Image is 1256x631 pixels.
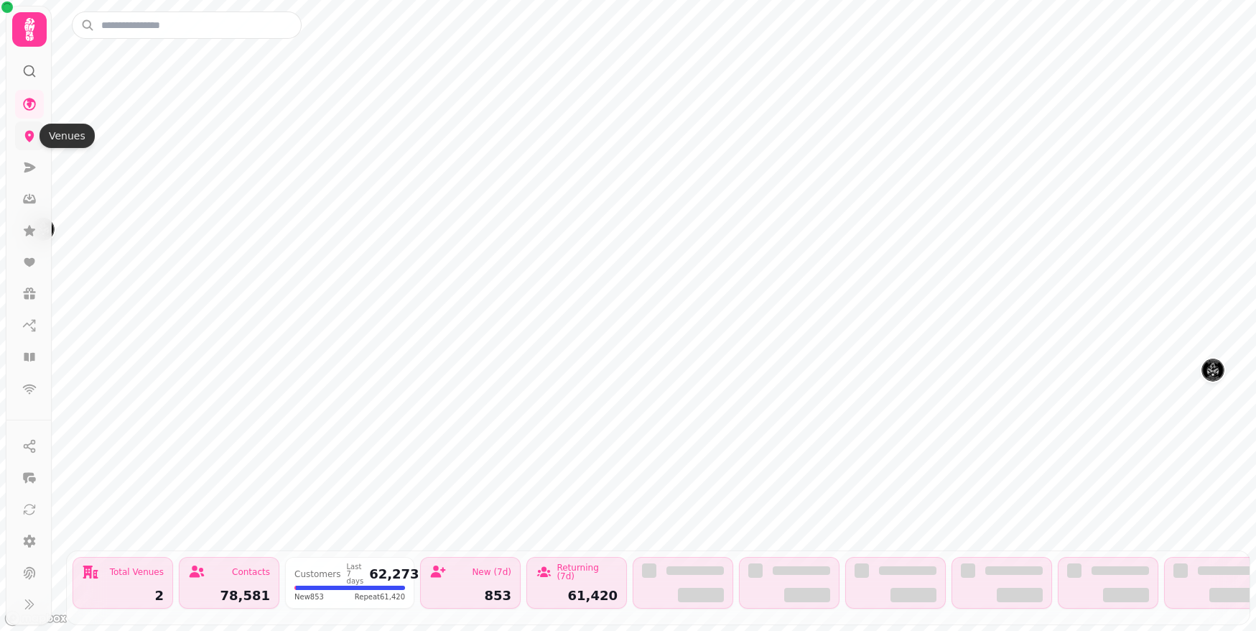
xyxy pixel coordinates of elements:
div: 78,581 [188,589,270,602]
div: 61,420 [536,589,618,602]
div: Contacts [232,568,270,576]
div: 2 [82,589,164,602]
div: Customers [294,570,341,579]
div: 62,273 [369,568,419,581]
button: Down The Hatch (Edinburgh) [1201,359,1224,382]
div: Returning (7d) [557,563,618,581]
div: Last 7 days [347,563,364,585]
div: Total Venues [110,568,164,576]
span: New 853 [294,591,324,602]
span: Repeat 61,420 [355,591,405,602]
a: Mapbox logo [4,610,68,627]
div: Map marker [1201,359,1224,386]
div: New (7d) [472,568,511,576]
div: 853 [429,589,511,602]
div: Venues [39,124,95,148]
